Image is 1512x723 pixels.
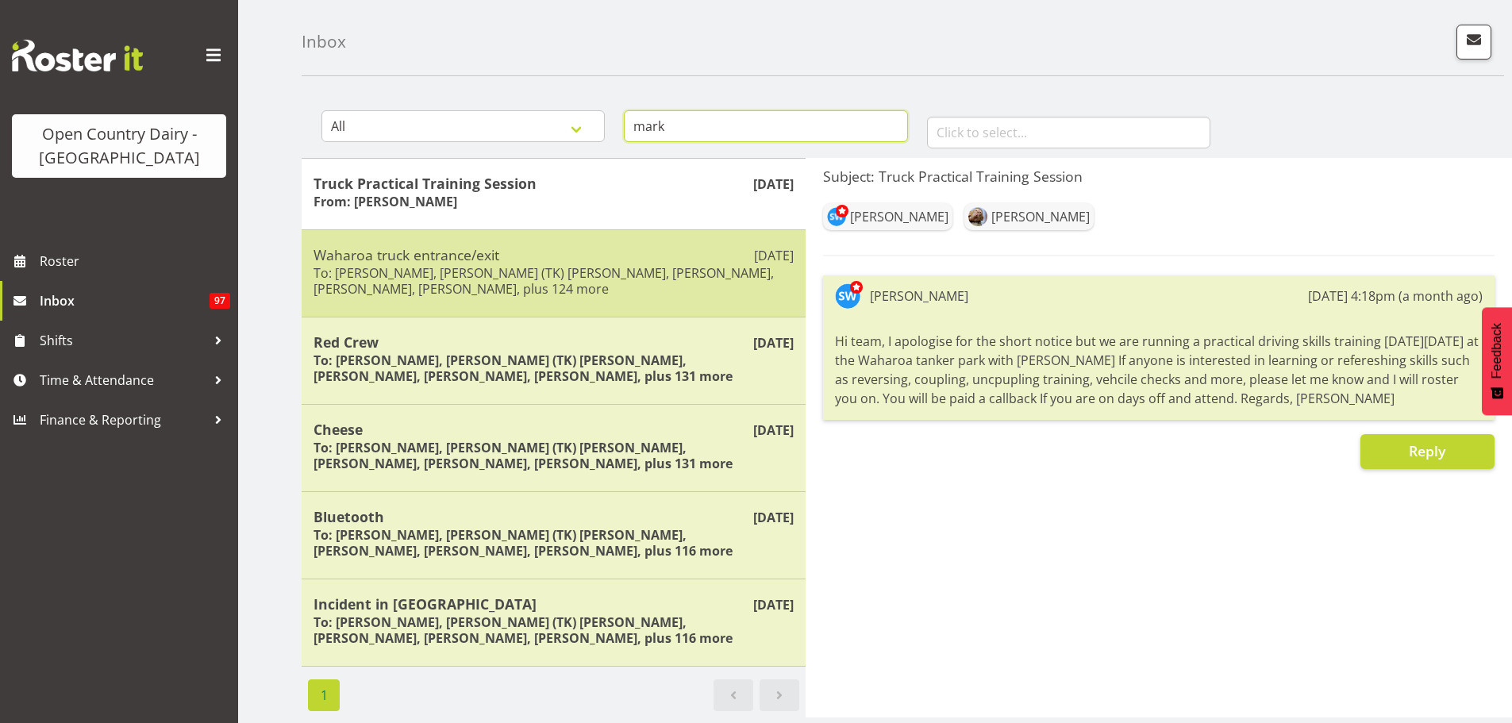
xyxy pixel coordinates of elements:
[40,329,206,352] span: Shifts
[753,508,794,527] p: [DATE]
[314,421,794,438] h5: Cheese
[624,110,907,142] input: Search
[870,287,968,306] div: [PERSON_NAME]
[314,352,794,384] h6: To: [PERSON_NAME], [PERSON_NAME] (TK) [PERSON_NAME], [PERSON_NAME], [PERSON_NAME], [PERSON_NAME],...
[835,328,1483,412] div: Hi team, I apologise for the short notice but we are running a practical driving skills training ...
[40,289,210,313] span: Inbox
[1308,287,1483,306] div: [DATE] 4:18pm (a month ago)
[1360,434,1495,469] button: Reply
[40,408,206,432] span: Finance & Reporting
[1482,307,1512,415] button: Feedback - Show survey
[314,614,794,646] h6: To: [PERSON_NAME], [PERSON_NAME] (TK) [PERSON_NAME], [PERSON_NAME], [PERSON_NAME], [PERSON_NAME],...
[314,175,794,192] h5: Truck Practical Training Session
[754,246,794,265] p: [DATE]
[991,207,1090,226] div: [PERSON_NAME]
[753,333,794,352] p: [DATE]
[823,167,1495,185] h5: Subject: Truck Practical Training Session
[850,207,948,226] div: [PERSON_NAME]
[314,508,794,525] h5: Bluetooth
[827,207,846,226] img: steve-webb8258.jpg
[314,595,794,613] h5: Incident in [GEOGRAPHIC_DATA]
[314,265,794,297] h6: To: [PERSON_NAME], [PERSON_NAME] (TK) [PERSON_NAME], [PERSON_NAME], [PERSON_NAME], [PERSON_NAME],...
[753,595,794,614] p: [DATE]
[760,679,799,711] a: Next page
[753,421,794,440] p: [DATE]
[210,293,230,309] span: 97
[1490,323,1504,379] span: Feedback
[314,440,794,471] h6: To: [PERSON_NAME], [PERSON_NAME] (TK) [PERSON_NAME], [PERSON_NAME], [PERSON_NAME], [PERSON_NAME],...
[12,40,143,71] img: Rosterit website logo
[314,527,794,559] h6: To: [PERSON_NAME], [PERSON_NAME] (TK) [PERSON_NAME], [PERSON_NAME], [PERSON_NAME], [PERSON_NAME],...
[968,207,987,226] img: brent-adams6c2ed5726f1d41a690d4d5a40633ac2e.png
[302,33,346,51] h4: Inbox
[714,679,753,711] a: Previous page
[28,122,210,170] div: Open Country Dairy - [GEOGRAPHIC_DATA]
[314,333,794,351] h5: Red Crew
[40,368,206,392] span: Time & Attendance
[314,246,794,263] h5: Waharoa truck entrance/exit
[927,117,1210,148] input: Click to select...
[40,249,230,273] span: Roster
[1409,441,1445,460] span: Reply
[753,175,794,194] p: [DATE]
[314,194,457,210] h6: From: [PERSON_NAME]
[835,283,860,309] img: steve-webb8258.jpg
